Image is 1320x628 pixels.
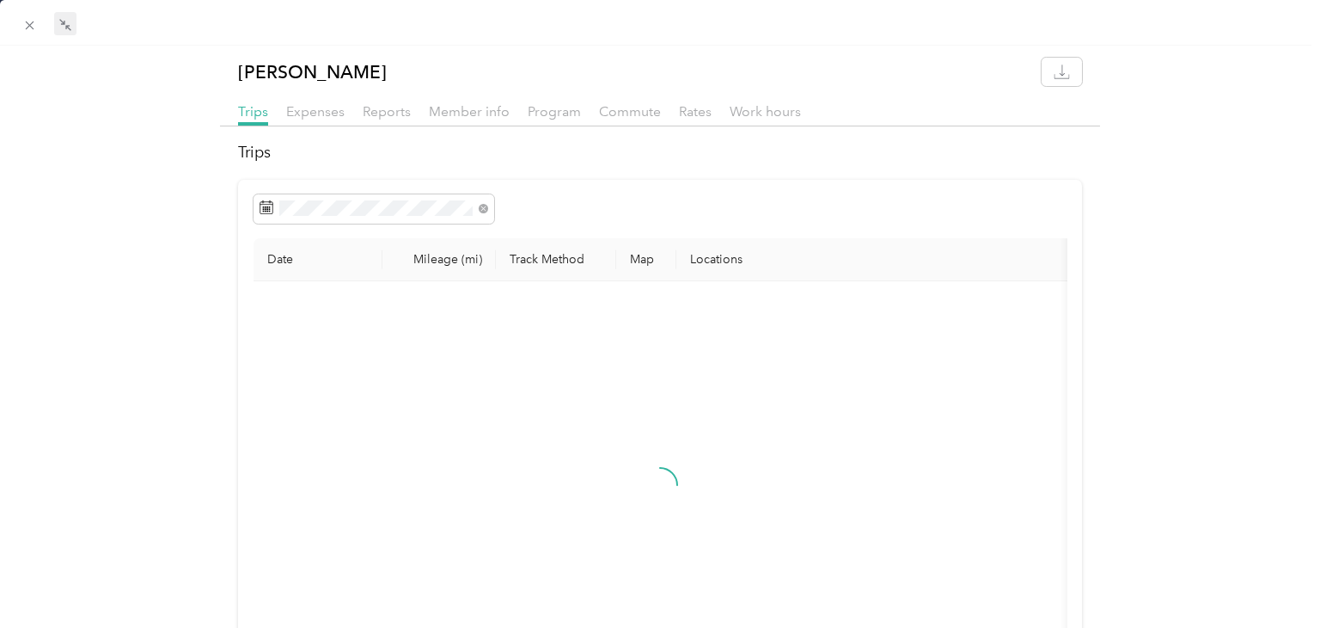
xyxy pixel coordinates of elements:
span: Commute [599,103,661,120]
span: Expenses [286,103,345,120]
span: Program [528,103,581,120]
th: Mileage (mi) [382,238,496,281]
span: Rates [679,103,712,120]
th: Locations [676,238,1072,281]
span: Member info [429,103,510,120]
th: Track Method [496,238,616,281]
h2: Trips [238,141,1082,164]
span: Reports [363,103,411,120]
p: [PERSON_NAME] [238,58,387,86]
span: Trips [238,103,268,120]
th: Map [616,238,676,281]
th: Date [254,238,382,281]
span: Work hours [730,103,801,120]
iframe: Everlance-gr Chat Button Frame [1224,532,1320,628]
